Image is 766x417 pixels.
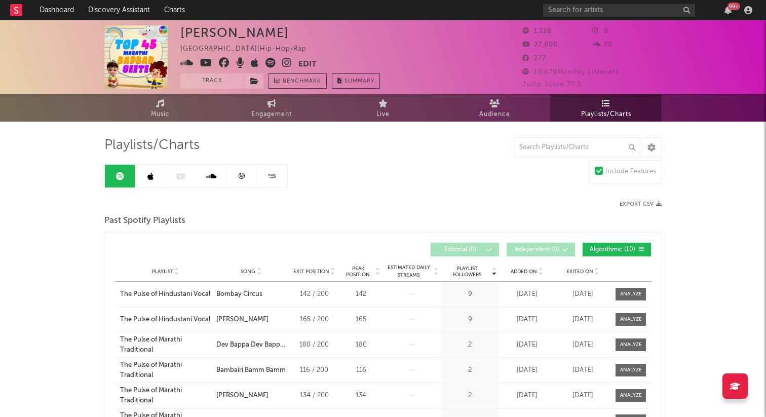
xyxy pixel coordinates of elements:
div: [DATE] [502,340,552,350]
div: Include Features [605,166,656,178]
div: 116 [342,365,380,375]
span: Playlists/Charts [581,108,631,121]
div: [DATE] [557,365,608,375]
button: Export CSV [620,201,662,207]
span: Playlist Followers [443,266,490,278]
div: [GEOGRAPHIC_DATA] | Hip-Hop/Rap [180,43,318,55]
span: Exited On [566,269,593,275]
div: [DATE] [502,289,552,299]
span: Audience [479,108,510,121]
span: Engagement [251,108,292,121]
button: Independent(0) [507,243,575,256]
div: [DATE] [557,315,608,325]
span: 0 [592,28,608,34]
div: 134 [342,391,380,401]
input: Search Playlists/Charts [514,137,640,158]
a: The Pulse of Marathi Traditional [120,360,211,380]
a: The Pulse of Marathi Traditional [120,386,211,405]
a: [PERSON_NAME] [216,391,286,401]
span: Estimated Daily Streams [385,264,432,279]
button: Editorial(0) [431,243,499,256]
span: 70 [592,42,612,48]
div: [DATE] [502,391,552,401]
span: Added On [511,269,537,275]
div: 2 [443,365,496,375]
button: Summary [332,73,380,89]
a: Dev Bappa Dev Bappa Navsala Pav [216,340,286,350]
span: 1,128 [522,28,552,34]
div: [DATE] [557,340,608,350]
span: 277 [522,55,546,62]
span: Jump Score: 70.1 [522,81,581,88]
div: 99 + [727,3,740,10]
div: [DATE] [502,315,552,325]
span: Summary [344,79,374,84]
div: 134 / 200 [291,391,337,401]
div: [DATE] [557,289,608,299]
span: Algorithmic ( 10 ) [589,247,636,253]
span: Independent ( 0 ) [513,247,560,253]
div: 180 [342,340,380,350]
a: Benchmark [269,73,327,89]
div: The Pulse of Hindustani Vocal [120,315,210,325]
span: Song [241,269,255,275]
span: Playlists/Charts [104,139,200,151]
a: Live [327,94,439,122]
div: Bombay Circus [216,289,262,299]
div: 2 [443,391,496,401]
div: [PERSON_NAME] [216,391,269,401]
button: Algorithmic(10) [583,243,651,256]
span: Benchmark [283,75,321,88]
div: 165 / 200 [291,315,337,325]
div: 2 [443,340,496,350]
div: 142 / 200 [291,289,337,299]
div: The Pulse of Hindustani Vocal [120,289,210,299]
button: Edit [298,58,317,70]
span: 10,879 Monthly Listeners [522,69,619,75]
div: 9 [443,315,496,325]
a: Bombay Circus [216,289,286,299]
a: [PERSON_NAME] [216,315,286,325]
div: 180 / 200 [291,340,337,350]
div: 9 [443,289,496,299]
span: Playlist [152,269,173,275]
span: Exit Position [293,269,329,275]
a: Bambairi Bamm Bamm [216,365,286,375]
div: [DATE] [502,365,552,375]
a: Audience [439,94,550,122]
span: Live [376,108,390,121]
div: [PERSON_NAME] [216,315,269,325]
div: [DATE] [557,391,608,401]
button: 99+ [724,6,732,14]
button: Track [180,73,244,89]
input: Search for artists [543,4,695,17]
div: 142 [342,289,380,299]
div: 116 / 200 [291,365,337,375]
div: [PERSON_NAME] [180,25,289,40]
span: Past Spotify Playlists [104,215,185,227]
span: Music [151,108,170,121]
a: The Pulse of Marathi Traditional [120,335,211,355]
a: Music [104,94,216,122]
span: Editorial ( 0 ) [437,247,484,253]
div: 165 [342,315,380,325]
a: Engagement [216,94,327,122]
span: 27,000 [522,42,558,48]
span: Peak Position [342,266,374,278]
a: The Pulse of Hindustani Vocal [120,289,211,299]
a: Playlists/Charts [550,94,662,122]
a: The Pulse of Hindustani Vocal [120,315,211,325]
